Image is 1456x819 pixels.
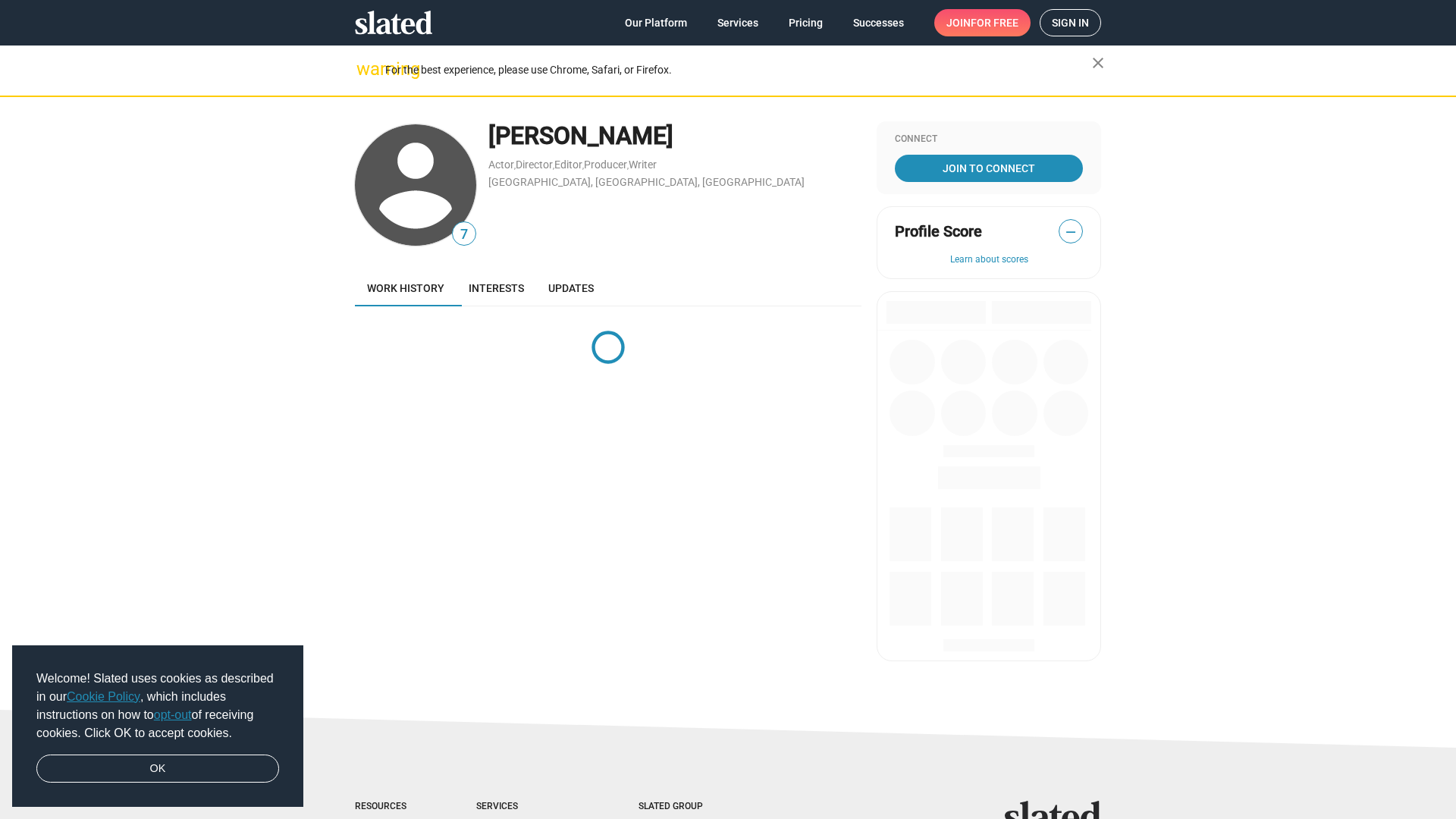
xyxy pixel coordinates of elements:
span: Join [946,9,1018,36]
div: Resources [355,801,416,813]
span: Welcome! Slated uses cookies as described in our , which includes instructions on how to of recei... [36,670,279,742]
span: Pricing [789,9,823,36]
a: Producer [584,158,627,171]
div: cookieconsent [12,645,303,808]
span: 7 [453,224,475,245]
mat-icon: close [1089,54,1107,72]
span: , [627,162,629,170]
a: dismiss cookie message [36,755,279,783]
span: Profile Score [895,221,982,242]
span: — [1059,222,1082,242]
a: Updates [536,270,606,306]
a: Our Platform [613,9,699,36]
a: Pricing [777,9,835,36]
div: Services [476,801,578,813]
a: Services [705,9,770,36]
span: Successes [853,9,904,36]
div: Connect [895,133,1083,146]
span: Updates [548,282,594,294]
a: Sign in [1040,9,1101,36]
div: For the best experience, please use Chrome, Safari, or Firefox. [385,60,1092,80]
span: Our Platform [625,9,687,36]
span: Work history [367,282,444,294]
a: Join To Connect [895,155,1083,182]
a: Editor [554,158,582,171]
a: Actor [488,158,514,171]
span: for free [971,9,1018,36]
a: Work history [355,270,457,306]
mat-icon: warning [356,60,375,78]
span: Services [717,9,758,36]
button: Learn about scores [895,254,1083,266]
a: Director [516,158,553,171]
a: Writer [629,158,657,171]
a: Interests [457,270,536,306]
div: [PERSON_NAME] [488,120,861,152]
span: , [553,162,554,170]
span: , [582,162,584,170]
a: opt-out [154,708,192,721]
a: Joinfor free [934,9,1031,36]
div: Slated Group [639,801,742,813]
a: [GEOGRAPHIC_DATA], [GEOGRAPHIC_DATA], [GEOGRAPHIC_DATA] [488,176,805,188]
span: Sign in [1052,10,1089,36]
span: Interests [469,282,524,294]
a: Cookie Policy [67,690,140,703]
span: Join To Connect [898,155,1080,182]
a: Successes [841,9,916,36]
span: , [514,162,516,170]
